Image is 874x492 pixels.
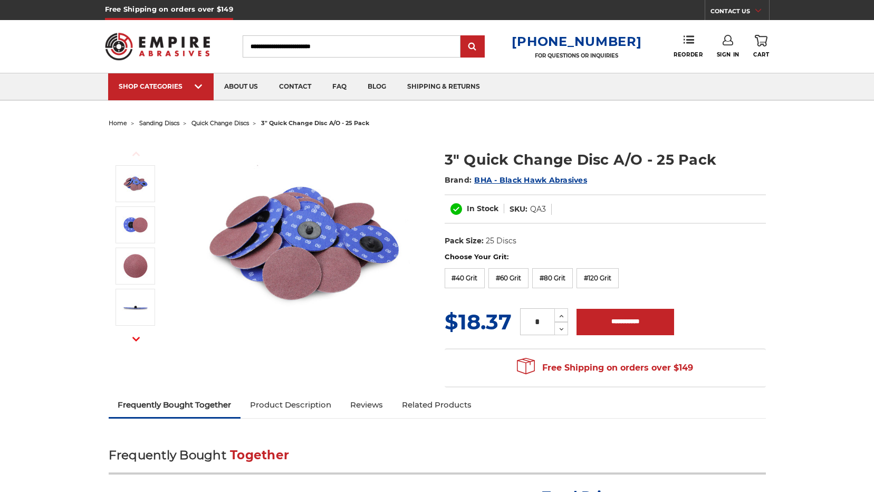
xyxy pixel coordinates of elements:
dt: SKU: [510,204,527,215]
a: Reorder [674,35,703,58]
input: Submit [462,36,483,58]
a: Related Products [392,393,481,417]
img: 3-inch 60 grit aluminum oxide quick change disc for surface prep [122,253,149,279]
a: Cart [753,35,769,58]
a: contact [268,73,322,100]
img: Black Hawk Abrasives 3" quick change disc with 60 grit for weld cleaning [122,212,149,238]
label: Choose Your Grit: [445,252,766,262]
a: Frequently Bought Together [109,393,241,417]
img: 3-inch aluminum oxide quick change sanding discs for sanding and deburring [122,171,149,197]
img: 3-inch aluminum oxide quick change sanding discs for sanding and deburring [199,138,410,349]
a: [PHONE_NUMBER] [512,34,641,49]
span: In Stock [467,204,498,213]
a: sanding discs [139,119,179,127]
img: Profile view of a 3-inch aluminum oxide quick change disc, showcasing male roloc attachment system [122,294,149,320]
a: faq [322,73,357,100]
span: Free Shipping on orders over $149 [517,357,693,379]
a: Reviews [341,393,392,417]
span: Cart [753,51,769,58]
a: quick change discs [191,119,249,127]
p: FOR QUESTIONS OR INQUIRIES [512,52,641,59]
button: Previous [123,143,149,165]
a: BHA - Black Hawk Abrasives [474,175,587,185]
div: SHOP CATEGORIES [119,82,203,90]
span: Brand: [445,175,472,185]
span: Frequently Bought [109,448,226,462]
span: Together [230,448,289,462]
a: home [109,119,127,127]
a: shipping & returns [397,73,491,100]
dd: QA3 [530,204,546,215]
dt: Pack Size: [445,235,484,247]
img: Empire Abrasives [105,26,210,67]
a: Product Description [241,393,341,417]
span: 3" quick change disc a/o - 25 pack [261,119,369,127]
a: blog [357,73,397,100]
span: Sign In [717,51,739,58]
h1: 3" Quick Change Disc A/O - 25 Pack [445,149,766,170]
button: Next [123,328,149,351]
span: Reorder [674,51,703,58]
span: $18.37 [445,309,512,335]
a: about us [214,73,268,100]
a: CONTACT US [710,5,769,20]
dd: 25 Discs [486,235,516,247]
